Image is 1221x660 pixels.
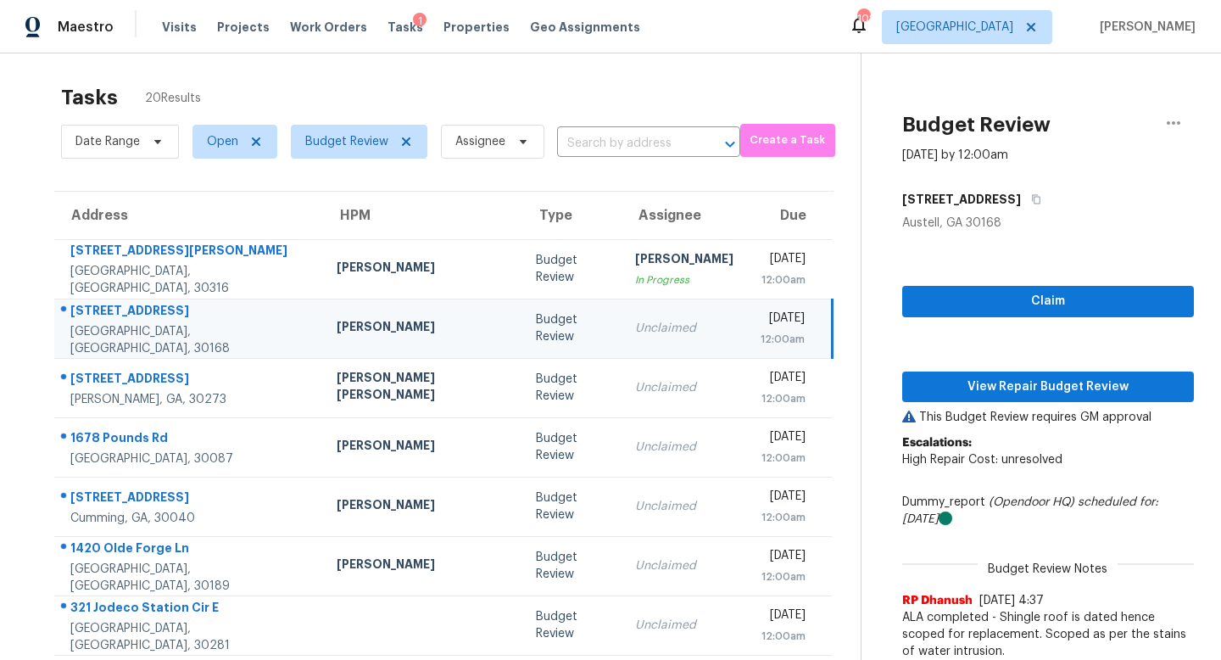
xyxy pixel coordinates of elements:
div: Unclaimed [635,379,733,396]
div: Budget Review [536,608,608,642]
span: Maestro [58,19,114,36]
button: Open [718,132,742,156]
i: (Opendoor HQ) [989,496,1074,508]
div: Unclaimed [635,557,733,574]
div: [PERSON_NAME] [PERSON_NAME] [337,369,509,407]
div: Unclaimed [635,617,733,634]
div: 1678 Pounds Rd [70,429,309,450]
span: [GEOGRAPHIC_DATA] [896,19,1013,36]
span: Visits [162,19,197,36]
div: [PERSON_NAME] [337,556,509,577]
div: Budget Review [536,549,608,583]
div: 12:00am [761,271,806,288]
div: Cumming, GA, 30040 [70,510,309,527]
span: Work Orders [290,19,367,36]
div: 12:00am [761,450,806,467]
div: 321 Jodeco Station Cir E [70,599,309,620]
div: Unclaimed [635,498,733,515]
button: Copy Address [1021,184,1044,215]
div: 12:00am [761,628,806,645]
span: Open [207,133,238,150]
div: [PERSON_NAME] [337,259,509,280]
div: [DATE] by 12:00am [902,147,1008,164]
i: scheduled for: [DATE] [902,496,1158,525]
div: [PERSON_NAME] [635,250,733,271]
h2: Tasks [61,89,118,106]
span: Create a Task [749,131,827,150]
div: 12:00am [761,568,806,585]
div: [GEOGRAPHIC_DATA], 30087 [70,450,309,467]
div: [STREET_ADDRESS][PERSON_NAME] [70,242,309,263]
div: Budget Review [536,430,608,464]
div: [GEOGRAPHIC_DATA], [GEOGRAPHIC_DATA], 30316 [70,263,309,297]
div: Budget Review [536,311,608,345]
span: Geo Assignments [530,19,640,36]
span: RP Dhanush [902,592,973,609]
span: Budget Review [305,133,388,150]
span: [DATE] 4:37 [979,595,1044,607]
button: Create a Task [740,124,835,157]
div: [PERSON_NAME] [337,496,509,517]
div: 12:00am [761,509,806,526]
div: [PERSON_NAME], GA, 30273 [70,391,309,408]
div: [STREET_ADDRESS] [70,489,309,510]
b: Escalations: [902,437,972,449]
div: [DATE] [761,369,806,390]
div: 12:00am [761,331,805,348]
th: Address [54,192,323,239]
h5: [STREET_ADDRESS] [902,191,1021,208]
button: View Repair Budget Review [902,372,1194,403]
span: View Repair Budget Review [916,377,1180,398]
div: [PERSON_NAME] [337,437,509,458]
div: Austell, GA 30168 [902,215,1194,232]
div: 12:00am [761,390,806,407]
th: Type [522,192,622,239]
div: [DATE] [761,607,806,628]
div: [GEOGRAPHIC_DATA], [GEOGRAPHIC_DATA], 30281 [70,620,309,654]
div: Dummy_report [902,494,1194,528]
th: HPM [323,192,522,239]
p: This Budget Review requires GM approval [902,409,1194,426]
span: [PERSON_NAME] [1093,19,1196,36]
div: [DATE] [761,250,806,271]
div: [GEOGRAPHIC_DATA], [GEOGRAPHIC_DATA], 30189 [70,561,309,595]
div: [DATE] [761,547,806,568]
th: Assignee [622,192,747,239]
div: Budget Review [536,371,608,405]
span: Budget Review Notes [978,561,1118,578]
div: 1 [413,13,427,30]
div: [DATE] [761,428,806,450]
div: Unclaimed [635,439,733,456]
div: [GEOGRAPHIC_DATA], [GEOGRAPHIC_DATA], 30168 [70,323,309,357]
th: Due [747,192,833,239]
h2: Budget Review [902,116,1051,133]
div: In Progress [635,271,733,288]
div: 102 [857,10,869,27]
button: Claim [902,286,1194,317]
div: Unclaimed [635,320,733,337]
div: [STREET_ADDRESS] [70,370,309,391]
div: [PERSON_NAME] [337,318,509,339]
span: Properties [443,19,510,36]
input: Search by address [557,131,693,157]
span: Assignee [455,133,505,150]
span: Tasks [387,21,423,33]
span: Projects [217,19,270,36]
div: [DATE] [761,488,806,509]
span: High Repair Cost: unresolved [902,454,1062,466]
span: Claim [916,291,1180,312]
div: [STREET_ADDRESS] [70,302,309,323]
div: Budget Review [536,489,608,523]
div: 1420 Olde Forge Ln [70,540,309,561]
div: [DATE] [761,310,805,331]
span: Date Range [75,133,140,150]
span: 20 Results [145,90,201,107]
div: Budget Review [536,252,608,286]
span: ALA completed - Shingle roof is dated hence scoped for replacement. Scoped as per the stains of w... [902,609,1194,660]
